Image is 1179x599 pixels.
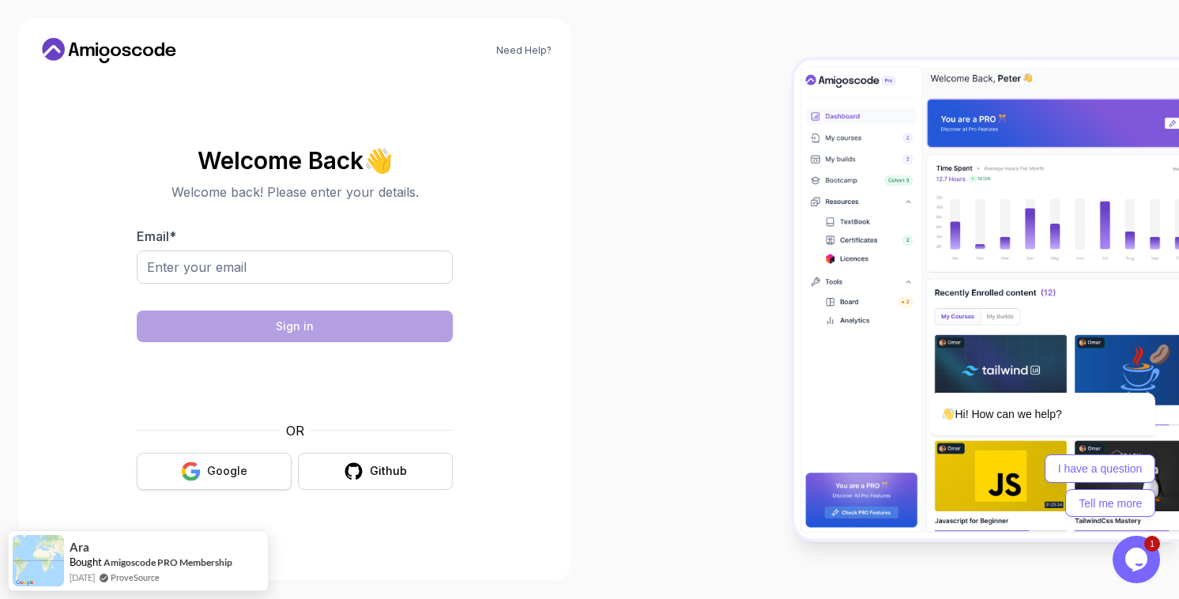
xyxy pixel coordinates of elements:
[137,183,453,202] p: Welcome back! Please enter your details.
[363,147,393,173] span: 👋
[1113,536,1163,583] iframe: chat widget
[137,228,176,244] label: Email *
[298,453,453,490] button: Github
[13,535,64,586] img: provesource social proof notification image
[175,352,414,412] iframe: Widget containing checkbox for hCaptcha security challenge
[286,421,304,440] p: OR
[70,556,102,568] span: Bought
[104,556,232,568] a: Amigoscode PRO Membership
[38,38,180,63] a: Home link
[496,44,552,57] a: Need Help?
[70,571,95,584] span: [DATE]
[70,541,89,554] span: Ara
[276,318,314,334] div: Sign in
[137,453,292,490] button: Google
[879,250,1163,528] iframe: chat widget
[370,463,407,479] div: Github
[137,251,453,284] input: Enter your email
[137,311,453,342] button: Sign in
[111,571,160,584] a: ProveSource
[794,60,1179,539] img: Amigoscode Dashboard
[137,148,453,173] h2: Welcome Back
[207,463,247,479] div: Google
